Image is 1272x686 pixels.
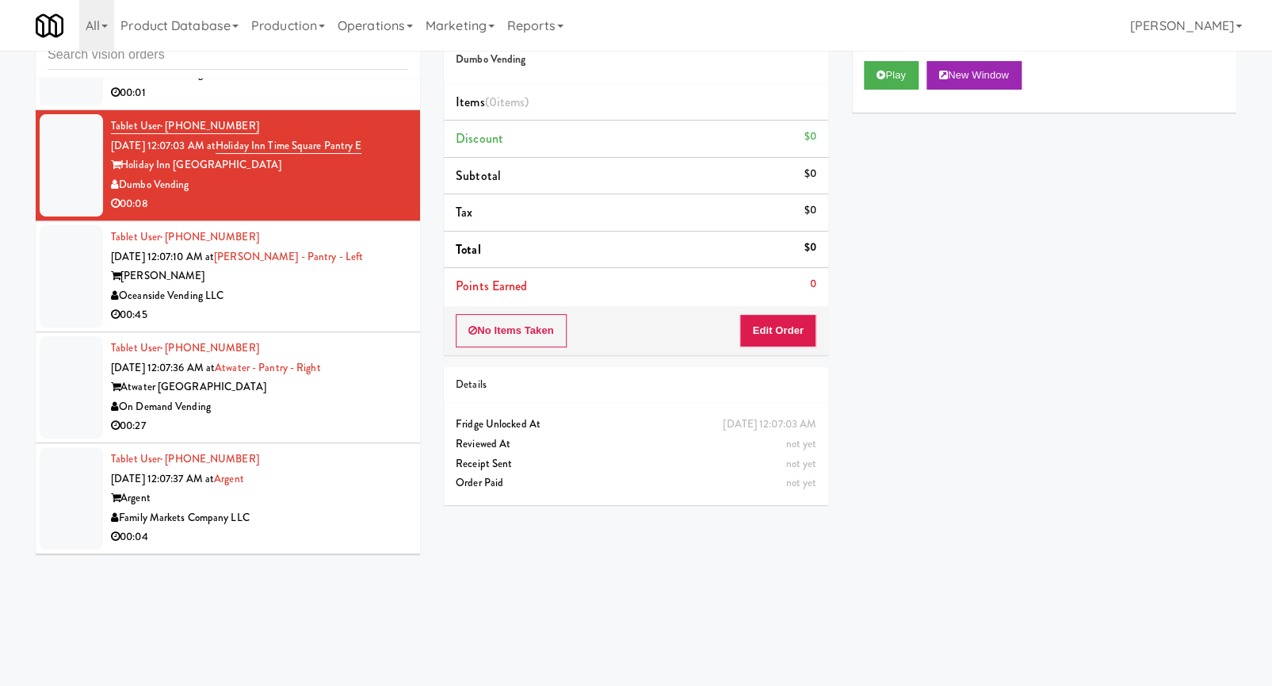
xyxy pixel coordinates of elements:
div: Dumbo Vending [111,175,408,195]
div: $0 [804,201,816,220]
div: 00:27 [111,416,408,436]
div: 00:04 [111,527,408,547]
span: not yet [785,475,816,490]
span: Subtotal [456,167,501,185]
div: $0 [804,127,816,147]
a: Argent [214,471,244,486]
div: Receipt Sent [456,454,816,474]
a: [PERSON_NAME] - Pantry - Left [214,249,363,264]
div: Holiday Inn [GEOGRAPHIC_DATA] [111,155,408,175]
span: · [PHONE_NUMBER] [160,340,259,355]
div: 0 [810,274,816,294]
a: Atwater - Pantry - Right [215,360,320,375]
div: Family Markets Company LLC [111,508,408,528]
div: Argent [111,489,408,508]
a: Holiday Inn Time Square Pantry E [216,138,361,154]
span: [DATE] 12:07:03 AM at [111,138,216,153]
div: On Demand Vending [111,397,408,417]
div: 00:08 [111,194,408,214]
span: (0 ) [484,93,529,111]
li: Tablet User· [PHONE_NUMBER][DATE] 12:07:37 AM atArgentArgentFamily Markets Company LLC00:04 [36,443,420,554]
div: [PERSON_NAME] [111,266,408,286]
a: Tablet User· [PHONE_NUMBER] [111,340,259,355]
a: Tablet User· [PHONE_NUMBER] [111,451,259,466]
div: Fridge Unlocked At [456,415,816,435]
div: [DATE] 12:07:03 AM [723,415,816,435]
span: Items [456,93,529,111]
button: No Items Taken [456,314,567,347]
li: Tablet User· [PHONE_NUMBER][DATE] 12:07:43 AM atHub Cincinnati PantryHub Cincinnati[GEOGRAPHIC_DA... [36,554,420,665]
span: [DATE] 12:07:10 AM at [111,249,214,264]
a: Tablet User· [PHONE_NUMBER] [111,229,259,244]
div: Oceanside Vending LLC [111,286,408,306]
span: Tax [456,203,472,221]
span: · [PHONE_NUMBER] [160,229,259,244]
ng-pluralize: items [497,93,525,111]
span: not yet [785,436,816,451]
button: Play [864,61,919,90]
div: 00:45 [111,305,408,325]
span: [DATE] 12:07:36 AM at [111,360,215,375]
li: Tablet User· [PHONE_NUMBER][DATE] 12:07:36 AM atAtwater - Pantry - RightAtwater [GEOGRAPHIC_DATA]... [36,332,420,443]
li: Tablet User· [PHONE_NUMBER][DATE] 12:07:10 AM at[PERSON_NAME] - Pantry - Left[PERSON_NAME]Oceansi... [36,221,420,332]
div: Details [456,375,816,395]
div: Reviewed At [456,435,816,454]
span: · [PHONE_NUMBER] [160,451,259,466]
div: Atwater [GEOGRAPHIC_DATA] [111,377,408,397]
div: 00:01 [111,83,408,103]
li: Tablet User· [PHONE_NUMBER][DATE] 12:07:03 AM atHoliday Inn Time Square Pantry EHoliday Inn [GEOG... [36,110,420,221]
h5: Dumbo Vending [456,54,816,66]
button: Edit Order [739,314,816,347]
span: · [PHONE_NUMBER] [160,118,259,133]
div: $0 [804,164,816,184]
span: Discount [456,129,503,148]
span: not yet [785,456,816,471]
a: Tablet User· [PHONE_NUMBER] [111,118,259,134]
input: Search vision orders [48,40,408,70]
div: Order Paid [456,473,816,493]
span: Total [456,240,481,259]
img: Micromart [36,12,63,40]
span: [DATE] 12:07:37 AM at [111,471,214,486]
span: Points Earned [456,277,527,295]
button: New Window [926,61,1022,90]
div: $0 [804,238,816,258]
